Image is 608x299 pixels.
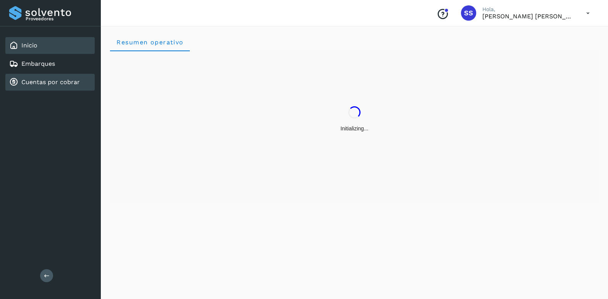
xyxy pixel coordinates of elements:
p: Hola, [482,6,574,13]
p: Proveedores [26,16,92,21]
p: SOCORRO SILVIA NAVARRO ZAZUETA [482,13,574,20]
a: Inicio [21,42,37,49]
div: Inicio [5,37,95,54]
span: Resumen operativo [116,39,184,46]
a: Embarques [21,60,55,67]
a: Cuentas por cobrar [21,78,80,86]
div: Embarques [5,55,95,72]
div: Cuentas por cobrar [5,74,95,91]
